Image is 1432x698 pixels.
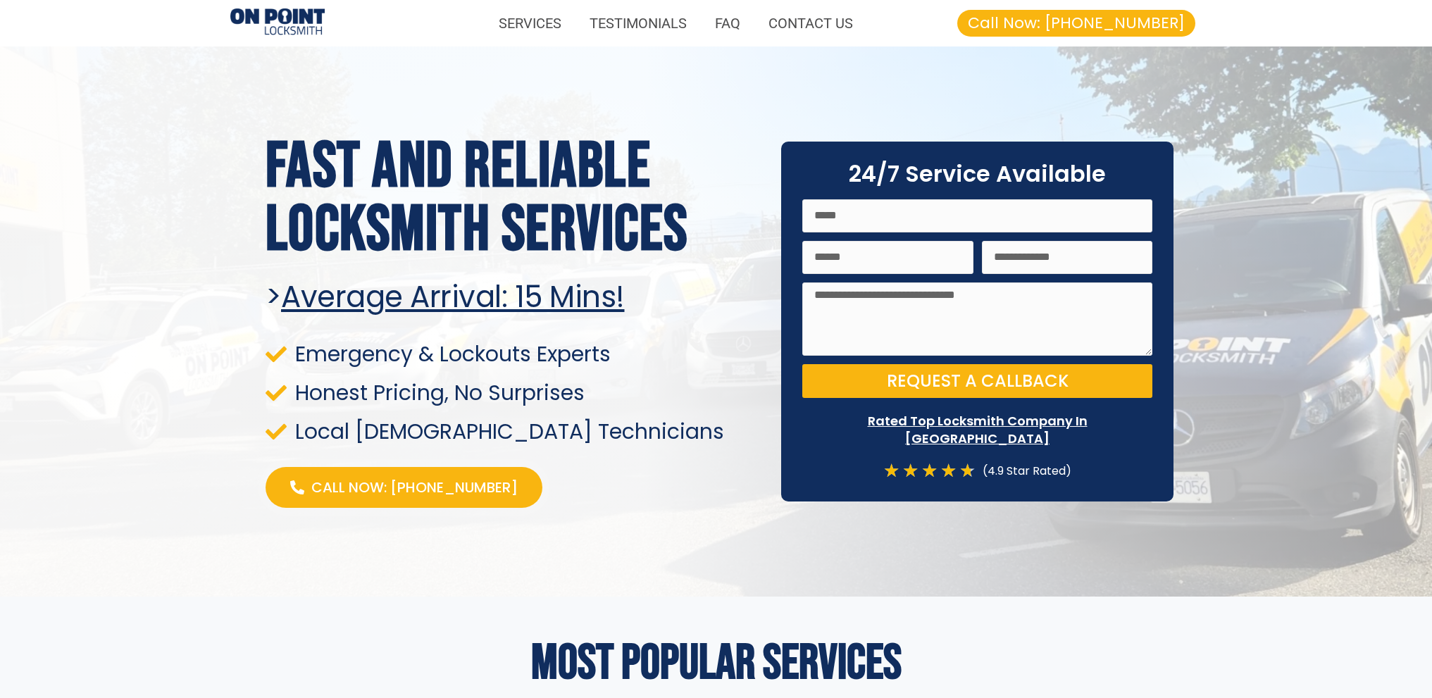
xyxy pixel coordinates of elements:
[968,15,1185,31] span: Call Now: [PHONE_NUMBER]
[976,461,1071,480] div: (4.9 Star Rated)
[802,163,1152,185] h2: 24/7 Service Available
[754,7,867,39] a: CONTACT US
[883,461,899,480] i: ★
[802,199,1152,406] form: On Point Locksmith Victoria Form
[292,422,724,441] span: Local [DEMOGRAPHIC_DATA] Technicians
[266,280,764,315] h2: >
[292,383,585,402] span: Honest Pricing, No Surprises
[311,478,518,497] span: Call Now: [PHONE_NUMBER]
[959,461,976,480] i: ★
[940,461,957,480] i: ★
[339,7,867,39] nav: Menu
[902,461,919,480] i: ★
[802,412,1152,447] p: Rated Top Locksmith Company In [GEOGRAPHIC_DATA]
[887,373,1069,389] span: Request a Callback
[281,276,625,318] u: Average arrival: 15 Mins!
[921,461,938,480] i: ★
[266,135,764,262] h1: Fast and reliable locksmith services
[292,344,611,363] span: Emergency & Lockouts Experts
[485,7,575,39] a: SERVICES
[802,364,1152,398] button: Request a Callback
[701,7,754,39] a: FAQ
[957,10,1195,37] a: Call Now: [PHONE_NUMBER]
[575,7,701,39] a: TESTIMONIALS
[230,8,325,37] img: Proximity Locksmiths 1
[266,467,542,508] a: Call Now: [PHONE_NUMBER]
[883,461,976,480] div: 4.7/5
